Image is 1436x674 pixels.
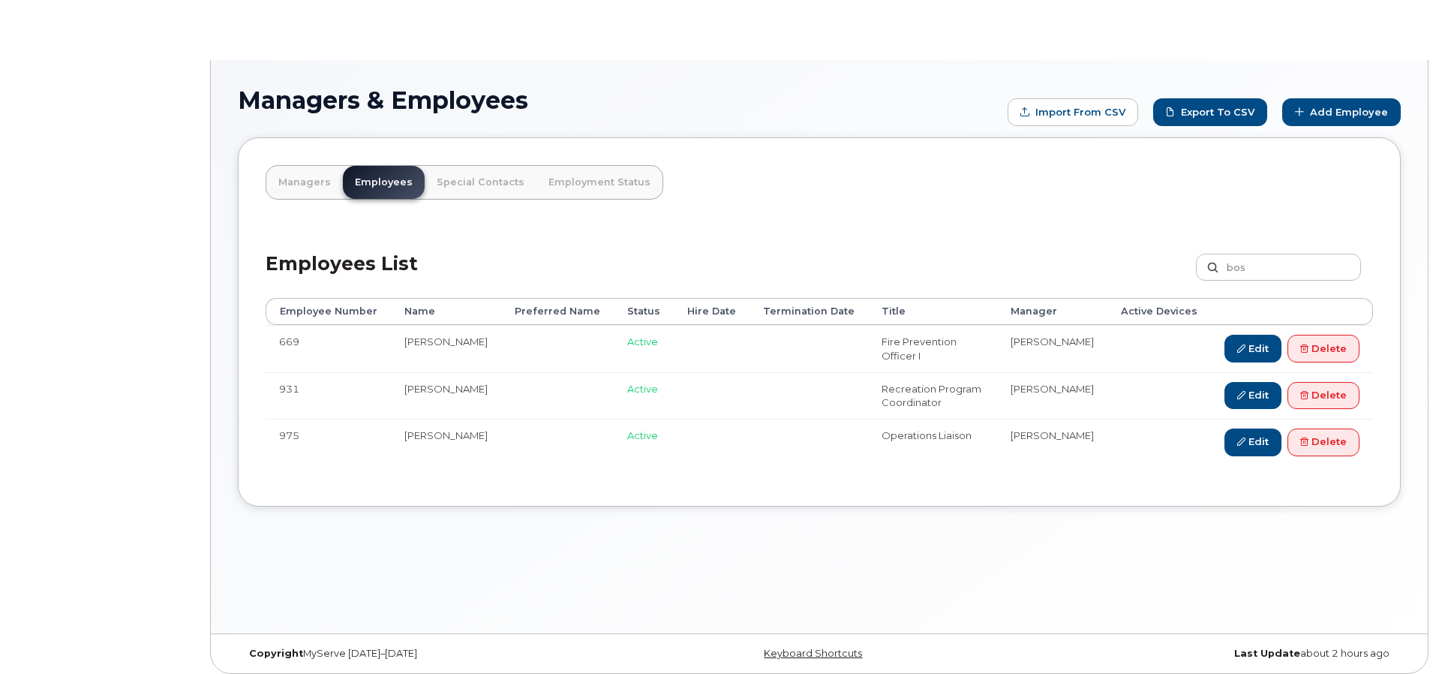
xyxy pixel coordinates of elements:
th: Status [614,298,674,325]
a: Delete [1287,382,1359,410]
th: Title [868,298,997,325]
a: Edit [1224,335,1281,363]
h2: Employees List [266,254,418,298]
th: Employee Number [266,298,391,325]
th: Name [391,298,501,325]
a: Delete [1287,429,1359,456]
form: Import from CSV [1008,98,1138,126]
a: Employment Status [536,166,662,199]
div: MyServe [DATE]–[DATE] [238,648,626,660]
strong: Copyright [249,648,303,659]
td: [PERSON_NAME] [391,372,501,419]
a: Edit [1224,429,1281,456]
strong: Last Update [1234,648,1300,659]
th: Preferred Name [501,298,614,325]
a: Employees [343,166,425,199]
th: Termination Date [750,298,868,325]
th: Manager [997,298,1107,325]
td: [PERSON_NAME] [391,325,501,372]
th: Hire Date [674,298,750,325]
td: [PERSON_NAME] [391,419,501,465]
li: [PERSON_NAME] [1011,382,1094,396]
a: Delete [1287,335,1359,363]
td: Fire Prevention Officer I [868,325,997,372]
span: Active [627,383,658,395]
td: 975 [266,419,391,465]
span: Active [627,429,658,441]
h1: Managers & Employees [238,87,1000,113]
td: Recreation Program Coordinator [868,372,997,419]
a: Add Employee [1282,98,1401,126]
span: Active [627,335,658,348]
a: Managers [266,166,343,199]
td: 669 [266,325,391,372]
td: Operations Liaison [868,419,997,465]
td: 931 [266,372,391,419]
div: about 2 hours ago [1013,648,1401,660]
a: Special Contacts [425,166,536,199]
th: Active Devices [1107,298,1211,325]
a: Export to CSV [1153,98,1267,126]
a: Edit [1224,382,1281,410]
li: [PERSON_NAME] [1011,335,1094,349]
a: Keyboard Shortcuts [764,648,862,659]
li: [PERSON_NAME] [1011,429,1094,443]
